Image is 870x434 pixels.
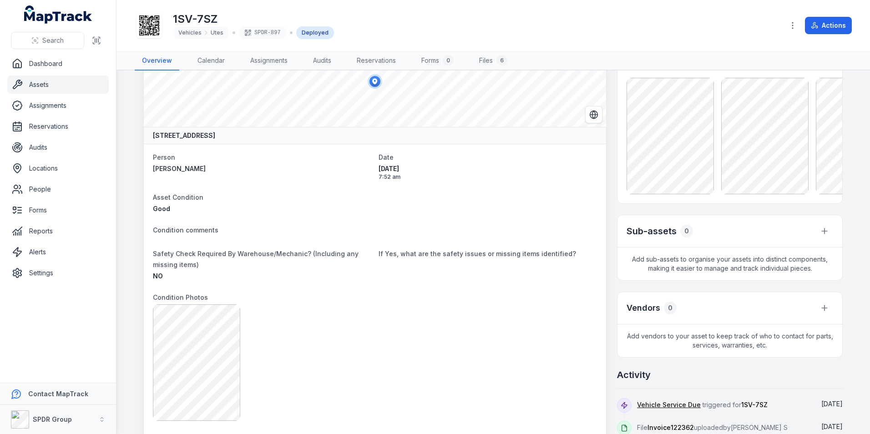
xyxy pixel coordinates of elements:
[443,55,454,66] div: 0
[472,51,515,71] a: Files6
[153,226,218,234] span: Condition comments
[153,272,163,280] span: NO
[7,96,109,115] a: Assignments
[7,201,109,219] a: Forms
[414,51,461,71] a: Forms0
[153,293,208,301] span: Condition Photos
[637,424,788,431] span: File uploaded by [PERSON_NAME] S
[379,164,597,173] span: [DATE]
[33,415,72,423] strong: SPDR Group
[664,302,677,314] div: 0
[741,401,768,409] span: 1SV-7SZ
[239,26,286,39] div: SPDR-897
[680,225,693,237] div: 0
[173,12,334,26] h1: 1SV-7SZ
[7,117,109,136] a: Reservations
[28,390,88,398] strong: Contact MapTrack
[821,423,843,430] time: 18/8/2025, 5:18:02 am
[617,324,842,357] span: Add vendors to your asset to keep track of who to contact for parts, services, warranties, etc.
[211,29,223,36] span: Utes
[135,51,179,71] a: Overview
[617,247,842,280] span: Add sub-assets to organise your assets into distinct components, making it easier to manage and t...
[7,180,109,198] a: People
[821,400,843,408] span: [DATE]
[306,51,339,71] a: Audits
[153,164,371,173] a: [PERSON_NAME]
[379,164,597,181] time: 28/4/2025, 7:52:31 am
[379,153,394,161] span: Date
[7,55,109,73] a: Dashboard
[647,424,694,431] span: Invoice122362
[379,173,597,181] span: 7:52 am
[153,193,203,201] span: Asset Condition
[243,51,295,71] a: Assignments
[7,138,109,156] a: Audits
[190,51,232,71] a: Calendar
[153,153,175,161] span: Person
[153,250,359,268] span: Safety Check Required By Warehouse/Mechanic? (Including any missing items)
[805,17,852,34] button: Actions
[7,159,109,177] a: Locations
[11,32,84,49] button: Search
[821,423,843,430] span: [DATE]
[7,222,109,240] a: Reports
[585,106,602,123] button: Switch to Satellite View
[153,131,215,140] strong: [STREET_ADDRESS]
[7,264,109,282] a: Settings
[637,400,701,409] a: Vehicle Service Due
[7,243,109,261] a: Alerts
[144,36,606,127] canvas: Map
[821,400,843,408] time: 18/8/2025, 5:20:00 am
[627,302,660,314] h3: Vendors
[178,29,202,36] span: Vehicles
[349,51,403,71] a: Reservations
[7,76,109,94] a: Assets
[637,401,768,409] span: triggered for
[617,368,651,381] h2: Activity
[153,205,170,212] span: Good
[24,5,92,24] a: MapTrack
[296,26,334,39] div: Deployed
[42,36,64,45] span: Search
[379,250,576,257] span: If Yes, what are the safety issues or missing items identified?
[496,55,507,66] div: 6
[627,225,677,237] h2: Sub-assets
